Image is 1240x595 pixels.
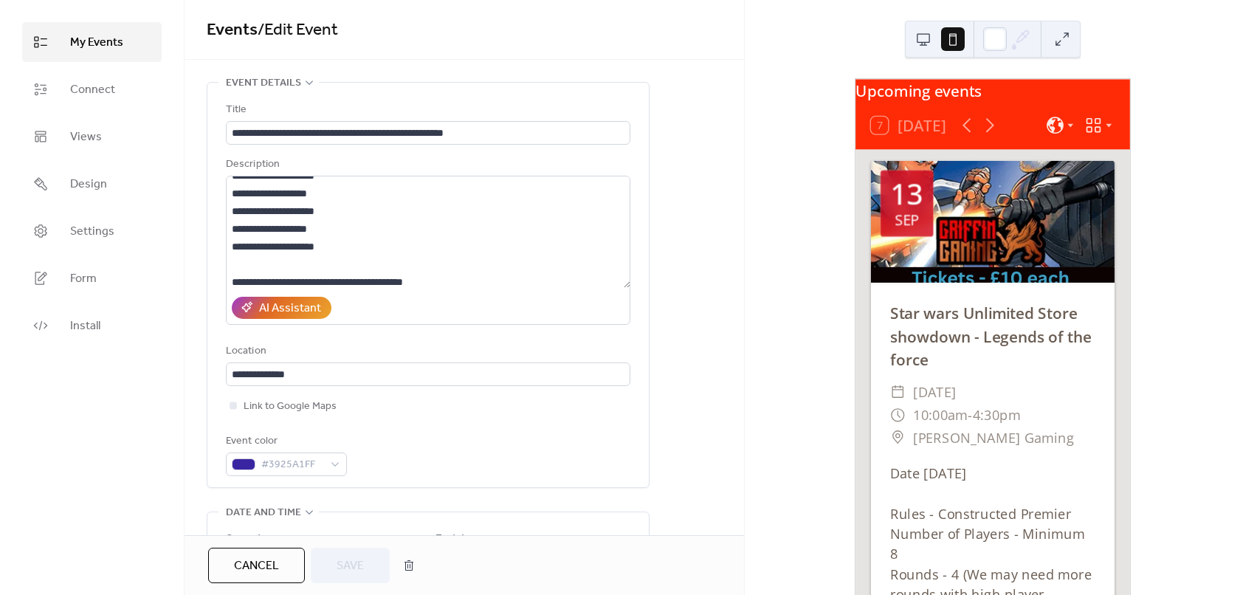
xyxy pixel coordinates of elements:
[70,34,123,52] span: My Events
[889,426,905,449] div: ​
[226,343,627,360] div: Location
[226,504,301,522] span: Date and time
[22,117,162,157] a: Views
[261,456,323,474] span: #3925A1FF
[226,101,627,119] div: Title
[968,403,973,426] span: -
[226,75,301,92] span: Event details
[234,557,279,575] span: Cancel
[226,433,344,450] div: Event color
[258,14,338,47] span: / Edit Event
[895,213,919,227] div: Sep
[244,398,337,416] span: Link to Google Maps
[22,306,162,345] a: Install
[913,426,1074,449] span: [PERSON_NAME] Gaming
[232,297,331,319] button: AI Assistant
[913,403,968,426] span: 10:00am
[889,381,905,404] div: ​
[913,381,957,404] span: [DATE]
[435,531,482,548] div: End date
[890,180,923,209] div: 13
[70,128,102,146] span: Views
[226,156,627,173] div: Description
[972,403,1020,426] span: 4:30pm
[22,211,162,251] a: Settings
[22,164,162,204] a: Design
[22,69,162,109] a: Connect
[226,531,278,548] div: Start date
[22,258,162,298] a: Form
[70,176,107,193] span: Design
[259,300,321,317] div: AI Assistant
[208,548,305,583] button: Cancel
[70,270,97,288] span: Form
[855,79,1130,102] div: Upcoming events
[70,317,100,335] span: Install
[70,223,114,241] span: Settings
[870,302,1114,371] div: Star wars Unlimited Store showdown - Legends of the force
[70,81,115,99] span: Connect
[207,14,258,47] a: Events
[22,22,162,62] a: My Events
[889,403,905,426] div: ​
